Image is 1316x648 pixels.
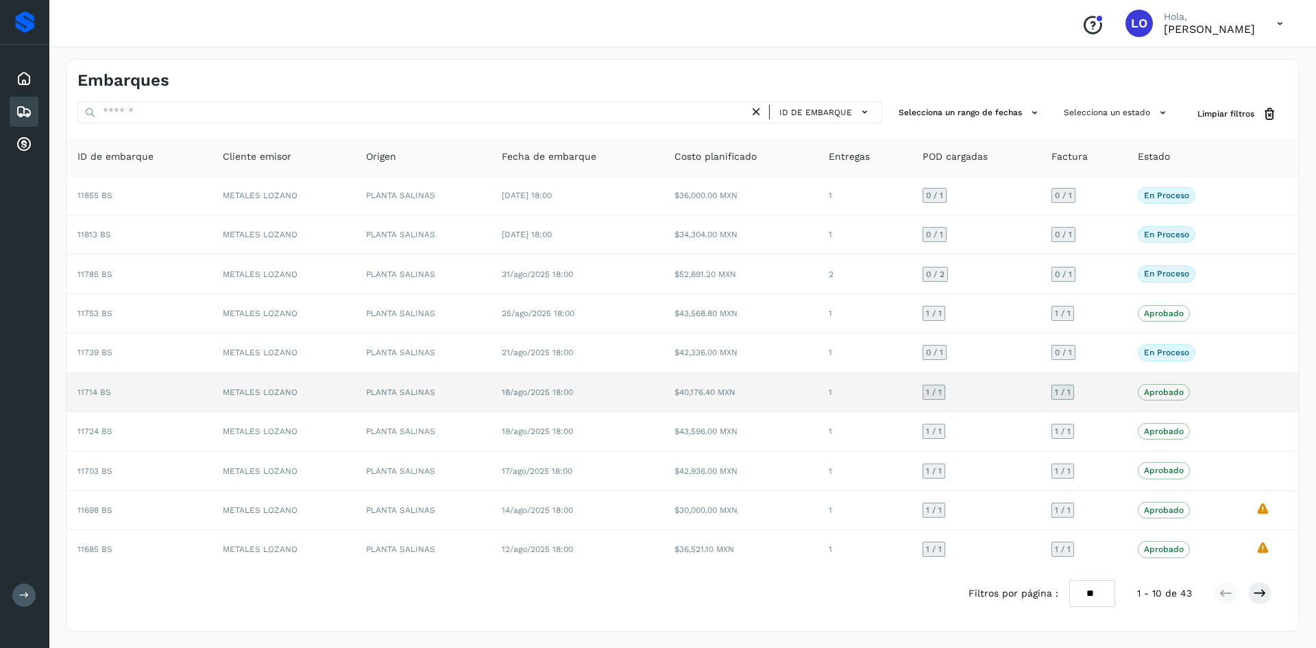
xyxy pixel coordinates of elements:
[77,427,112,436] span: 11724 BS
[1144,544,1184,554] p: Aprobado
[212,530,355,568] td: METALES LOZANO
[355,373,490,412] td: PLANTA SALINAS
[1144,348,1189,357] p: En proceso
[779,106,852,119] span: ID de embarque
[1055,388,1071,396] span: 1 / 1
[1144,427,1184,436] p: Aprobado
[926,230,943,239] span: 0 / 1
[818,530,911,568] td: 1
[77,466,112,476] span: 11703 BS
[775,102,876,122] button: ID de embarque
[10,130,38,160] div: Cuentas por cobrar
[1144,466,1184,475] p: Aprobado
[818,491,911,530] td: 1
[818,333,911,372] td: 1
[212,254,355,293] td: METALES LOZANO
[818,294,911,333] td: 1
[355,451,490,490] td: PLANTA SALINAS
[968,586,1058,601] span: Filtros por página :
[926,309,942,317] span: 1 / 1
[502,191,552,200] span: [DATE] 18:00
[926,270,945,278] span: 0 / 2
[212,333,355,372] td: METALES LOZANO
[663,176,818,215] td: $36,000.00 MXN
[663,373,818,412] td: $40,176.40 MXN
[1055,348,1072,357] span: 0 / 1
[818,373,911,412] td: 1
[1186,101,1288,127] button: Limpiar filtros
[1144,387,1184,397] p: Aprobado
[926,388,942,396] span: 1 / 1
[502,387,573,397] span: 18/ago/2025 18:00
[923,149,988,164] span: POD cargadas
[366,149,396,164] span: Origen
[77,348,112,357] span: 11739 BS
[1144,230,1189,239] p: En proceso
[1055,545,1071,553] span: 1 / 1
[1144,505,1184,515] p: Aprobado
[663,294,818,333] td: $43,568.80 MXN
[355,176,490,215] td: PLANTA SALINAS
[926,506,942,514] span: 1 / 1
[10,97,38,127] div: Embarques
[1137,586,1192,601] span: 1 - 10 de 43
[355,491,490,530] td: PLANTA SALINAS
[926,467,942,475] span: 1 / 1
[663,491,818,530] td: $30,000.00 MXN
[893,101,1047,124] button: Selecciona un rango de fechas
[663,215,818,254] td: $34,304.00 MXN
[502,230,552,239] span: [DATE] 18:00
[502,427,573,436] span: 19/ago/2025 18:00
[502,466,572,476] span: 17/ago/2025 18:00
[502,269,573,279] span: 31/ago/2025 18:00
[926,545,942,553] span: 1 / 1
[355,215,490,254] td: PLANTA SALINAS
[77,505,112,515] span: 11698 BS
[1055,467,1071,475] span: 1 / 1
[1144,309,1184,318] p: Aprobado
[663,333,818,372] td: $42,336.00 MXN
[212,491,355,530] td: METALES LOZANO
[77,544,112,554] span: 11685 BS
[1144,191,1189,200] p: En proceso
[355,412,490,451] td: PLANTA SALINAS
[1051,149,1088,164] span: Factura
[818,176,911,215] td: 1
[663,254,818,293] td: $52,891.20 MXN
[355,254,490,293] td: PLANTA SALINAS
[212,294,355,333] td: METALES LOZANO
[1058,101,1175,124] button: Selecciona un estado
[663,412,818,451] td: $43,596.00 MXN
[502,309,574,318] span: 25/ago/2025 18:00
[355,333,490,372] td: PLANTA SALINAS
[77,191,112,200] span: 11855 BS
[674,149,757,164] span: Costo planificado
[1055,427,1071,435] span: 1 / 1
[1055,506,1071,514] span: 1 / 1
[829,149,870,164] span: Entregas
[77,269,112,279] span: 11785 BS
[355,294,490,333] td: PLANTA SALINAS
[663,530,818,568] td: $36,521.10 MXN
[10,64,38,94] div: Inicio
[1055,230,1072,239] span: 0 / 1
[1055,309,1071,317] span: 1 / 1
[926,427,942,435] span: 1 / 1
[223,149,291,164] span: Cliente emisor
[77,71,169,91] h4: Embarques
[818,215,911,254] td: 1
[77,309,112,318] span: 11753 BS
[502,348,573,357] span: 21/ago/2025 18:00
[1164,11,1255,23] p: Hola,
[212,412,355,451] td: METALES LOZANO
[502,505,573,515] span: 14/ago/2025 18:00
[212,451,355,490] td: METALES LOZANO
[1055,270,1072,278] span: 0 / 1
[1144,269,1189,278] p: En proceso
[1138,149,1170,164] span: Estado
[212,373,355,412] td: METALES LOZANO
[1164,23,1255,36] p: LEONILA ORTEGA PIÑA
[818,451,911,490] td: 1
[1197,108,1254,120] span: Limpiar filtros
[77,387,111,397] span: 11714 BS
